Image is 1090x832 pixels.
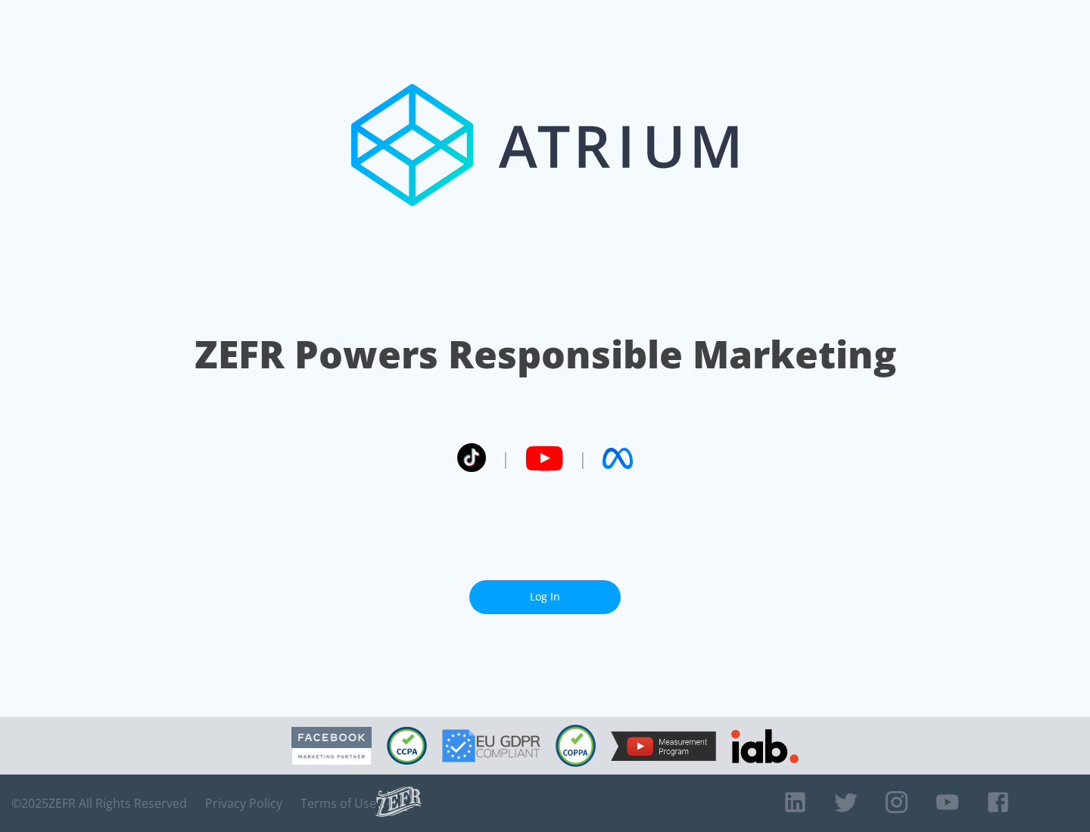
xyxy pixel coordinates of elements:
img: GDPR Compliant [442,729,540,762]
img: CCPA Compliant [387,727,427,765]
img: IAB [731,729,799,763]
span: © 2025 ZEFR All Rights Reserved [11,796,187,811]
span: | [578,447,587,470]
img: COPPA Compliant [556,725,596,767]
img: Facebook Marketing Partner [291,727,372,765]
h1: ZEFR Powers Responsible Marketing [195,328,896,380]
a: Terms of Use [301,796,376,811]
span: | [501,447,510,470]
a: Privacy Policy [205,796,282,811]
img: YouTube Measurement Program [611,731,716,761]
a: Log In [469,580,621,614]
